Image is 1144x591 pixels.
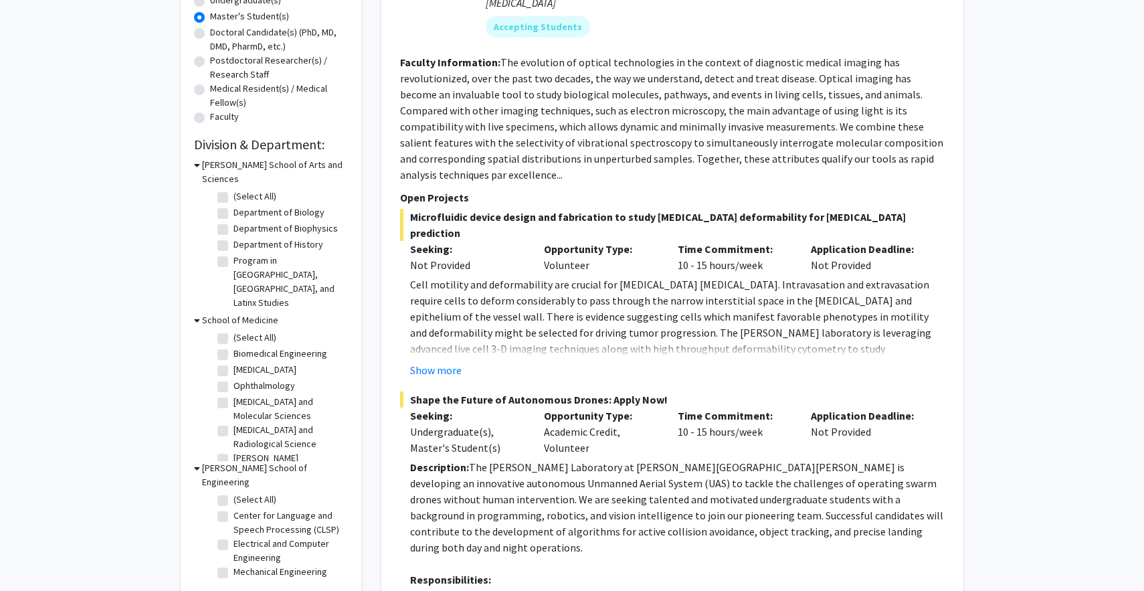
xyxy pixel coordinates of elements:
p: The [PERSON_NAME] Laboratory at [PERSON_NAME][GEOGRAPHIC_DATA][PERSON_NAME] is developing an inno... [410,459,945,556]
button: Show more [410,362,462,378]
p: Opportunity Type: [544,408,658,424]
h2: Division & Department: [194,137,348,153]
div: Not Provided [801,408,935,456]
strong: Responsibilities: [410,573,491,586]
label: [PERSON_NAME][GEOGRAPHIC_DATA][MEDICAL_DATA] [233,451,345,493]
label: [MEDICAL_DATA] and Molecular Sciences [233,395,345,423]
div: 10 - 15 hours/week [668,241,801,273]
p: Cell motility and deformability are crucial for [MEDICAL_DATA] [MEDICAL_DATA]. Intravasation and ... [410,276,945,373]
h3: School of Medicine [202,313,278,327]
label: [MEDICAL_DATA] and Radiological Science [233,423,345,451]
p: Time Commitment: [678,241,791,257]
label: Faculty [210,110,239,124]
div: Volunteer [534,241,668,273]
label: Center for Language and Speech Processing (CLSP) [233,509,345,537]
label: Program in [GEOGRAPHIC_DATA], [GEOGRAPHIC_DATA], and Latinx Studies [233,254,345,310]
strong: Description: [410,460,469,474]
p: Open Projects [400,189,945,205]
label: Biomedical Engineering [233,347,327,361]
label: (Select All) [233,189,276,203]
label: [MEDICAL_DATA] [233,363,296,377]
label: Department of Biology [233,205,324,220]
mat-chip: Accepting Students [486,16,590,37]
label: Department of History [233,238,323,252]
h3: [PERSON_NAME] School of Engineering [202,461,348,489]
p: Application Deadline: [811,241,925,257]
div: Academic Credit, Volunteer [534,408,668,456]
label: Doctoral Candidate(s) (PhD, MD, DMD, PharmD, etc.) [210,25,348,54]
label: Electrical and Computer Engineering [233,537,345,565]
label: Medical Resident(s) / Medical Fellow(s) [210,82,348,110]
label: Postdoctoral Researcher(s) / Research Staff [210,54,348,82]
b: Faculty Information: [400,56,500,69]
div: Not Provided [801,241,935,273]
label: Master's Student(s) [210,9,289,23]
div: Undergraduate(s), Master's Student(s) [410,424,524,456]
div: 10 - 15 hours/week [668,408,801,456]
fg-read-more: The evolution of optical technologies in the context of diagnostic medical imaging has revolution... [400,56,943,181]
span: Microfluidic device design and fabrication to study [MEDICAL_DATA] deformability for [MEDICAL_DAT... [400,209,945,241]
label: Ophthalmology [233,379,295,393]
p: Opportunity Type: [544,241,658,257]
p: Seeking: [410,408,524,424]
p: Seeking: [410,241,524,257]
div: Not Provided [410,257,524,273]
iframe: Chat [10,531,57,581]
p: Time Commitment: [678,408,791,424]
label: Department of Biophysics [233,222,338,236]
label: Mechanical Engineering [233,565,327,579]
label: (Select All) [233,493,276,507]
h3: [PERSON_NAME] School of Arts and Sciences [202,158,348,186]
p: Application Deadline: [811,408,925,424]
label: (Select All) [233,331,276,345]
span: Shape the Future of Autonomous Drones: Apply Now! [400,392,945,408]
